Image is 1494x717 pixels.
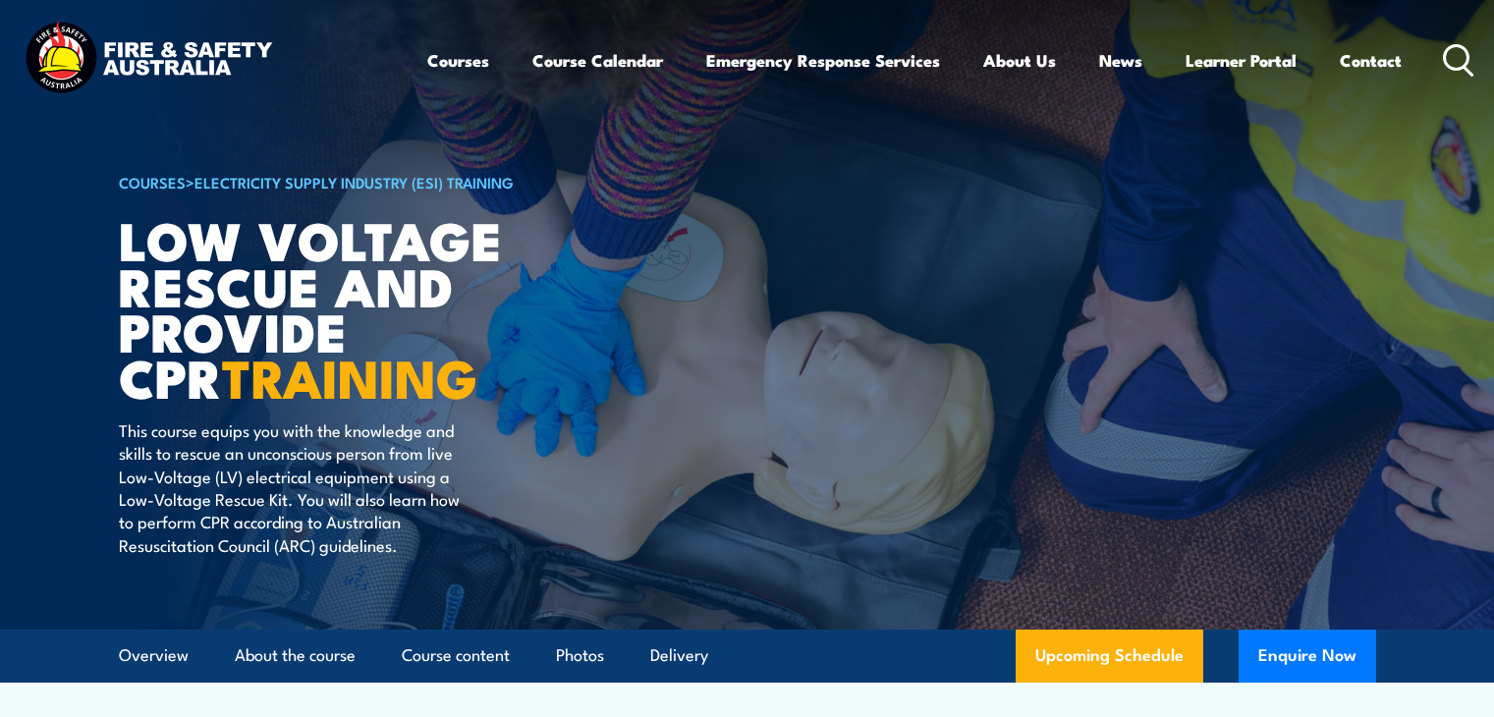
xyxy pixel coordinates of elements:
h6: > [119,170,604,193]
a: Delivery [650,630,708,682]
h1: Low Voltage Rescue and Provide CPR [119,216,604,400]
a: Emergency Response Services [706,34,940,86]
strong: TRAINING [222,335,477,416]
a: Upcoming Schedule [1016,630,1203,683]
a: About the course [235,630,356,682]
a: News [1099,34,1142,86]
p: This course equips you with the knowledge and skills to rescue an unconscious person from live Lo... [119,418,477,556]
a: Course Calendar [532,34,663,86]
a: Overview [119,630,189,682]
a: Electricity Supply Industry (ESI) Training [194,171,514,193]
a: About Us [983,34,1056,86]
a: Learner Portal [1186,34,1297,86]
a: Course content [402,630,510,682]
a: Contact [1340,34,1402,86]
a: COURSES [119,171,186,193]
a: Courses [427,34,489,86]
button: Enquire Now [1239,630,1376,683]
a: Photos [556,630,604,682]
